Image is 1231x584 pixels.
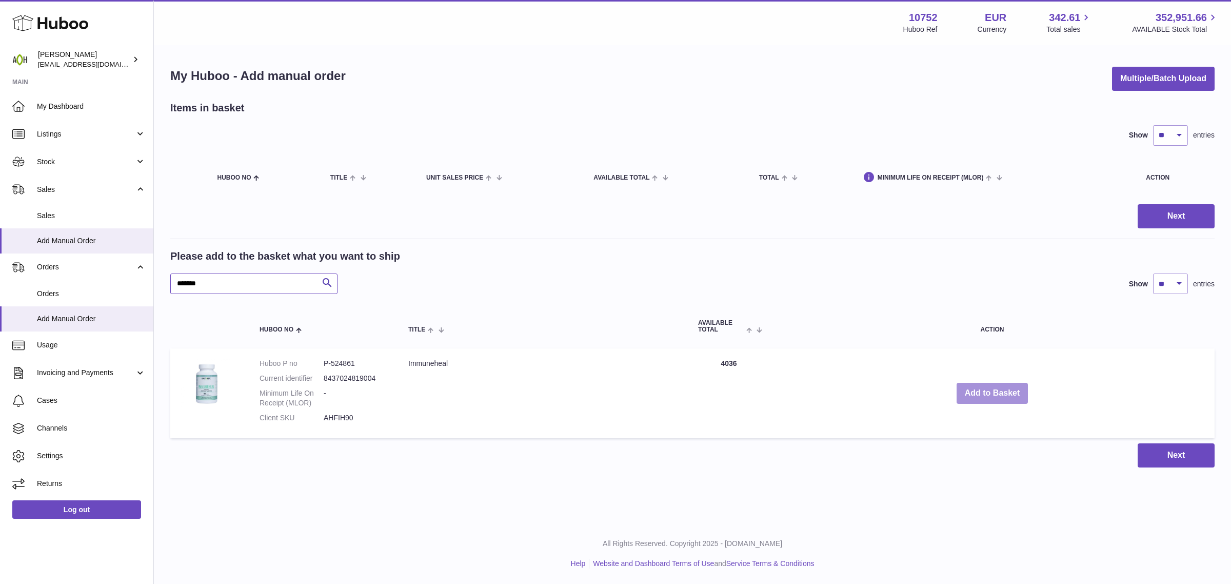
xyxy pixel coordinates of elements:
span: Stock [37,157,135,167]
td: Immuneheal [398,348,688,438]
p: All Rights Reserved. Copyright 2025 - [DOMAIN_NAME] [162,539,1223,549]
span: My Dashboard [37,102,146,111]
label: Show [1129,279,1148,289]
span: Add Manual Order [37,236,146,246]
a: Website and Dashboard Terms of Use [593,559,714,568]
a: Log out [12,500,141,519]
dd: AHFIH90 [324,413,388,423]
div: [PERSON_NAME] [38,50,130,69]
span: Sales [37,185,135,194]
img: internalAdmin-10752@internal.huboo.com [12,52,28,67]
a: 352,951.66 AVAILABLE Stock Total [1132,11,1219,34]
a: Help [571,559,586,568]
span: Total [759,174,779,181]
span: AVAILABLE Total [698,320,744,333]
span: Channels [37,423,146,433]
li: and [589,559,814,569]
span: Orders [37,262,135,272]
dt: Current identifier [260,374,324,383]
h1: My Huboo - Add manual order [170,68,346,84]
span: Title [330,174,347,181]
button: Next [1138,204,1215,228]
span: Usage [37,340,146,350]
dt: Minimum Life On Receipt (MLOR) [260,388,324,408]
div: Currency [978,25,1007,34]
span: Title [408,326,425,333]
label: Show [1129,130,1148,140]
img: Immuneheal [181,359,232,410]
dd: 8437024819004 [324,374,388,383]
span: Invoicing and Payments [37,368,135,378]
dt: Client SKU [260,413,324,423]
span: entries [1193,130,1215,140]
span: Huboo no [260,326,293,333]
span: AVAILABLE Total [593,174,649,181]
span: entries [1193,279,1215,289]
button: Next [1138,443,1215,468]
a: Service Terms & Conditions [726,559,815,568]
span: Sales [37,211,146,221]
div: Huboo Ref [903,25,938,34]
button: Multiple/Batch Upload [1112,67,1215,91]
td: 4036 [688,348,770,438]
span: Add Manual Order [37,314,146,324]
span: 342.61 [1049,11,1080,25]
strong: EUR [985,11,1006,25]
span: Settings [37,451,146,461]
span: 352,951.66 [1156,11,1207,25]
span: Minimum Life On Receipt (MLOR) [878,174,984,181]
span: [EMAIL_ADDRESS][DOMAIN_NAME] [38,60,151,68]
h2: Items in basket [170,101,245,115]
span: Cases [37,396,146,405]
span: Huboo no [217,174,251,181]
dd: P-524861 [324,359,388,368]
h2: Please add to the basket what you want to ship [170,249,400,263]
span: AVAILABLE Stock Total [1132,25,1219,34]
span: Unit Sales Price [426,174,483,181]
button: Add to Basket [957,383,1028,404]
strong: 10752 [909,11,938,25]
span: Orders [37,289,146,299]
span: Listings [37,129,135,139]
dd: - [324,388,388,408]
th: Action [770,309,1215,343]
dt: Huboo P no [260,359,324,368]
span: Returns [37,479,146,489]
div: Action [1146,174,1204,181]
span: Total sales [1046,25,1092,34]
a: 342.61 Total sales [1046,11,1092,34]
